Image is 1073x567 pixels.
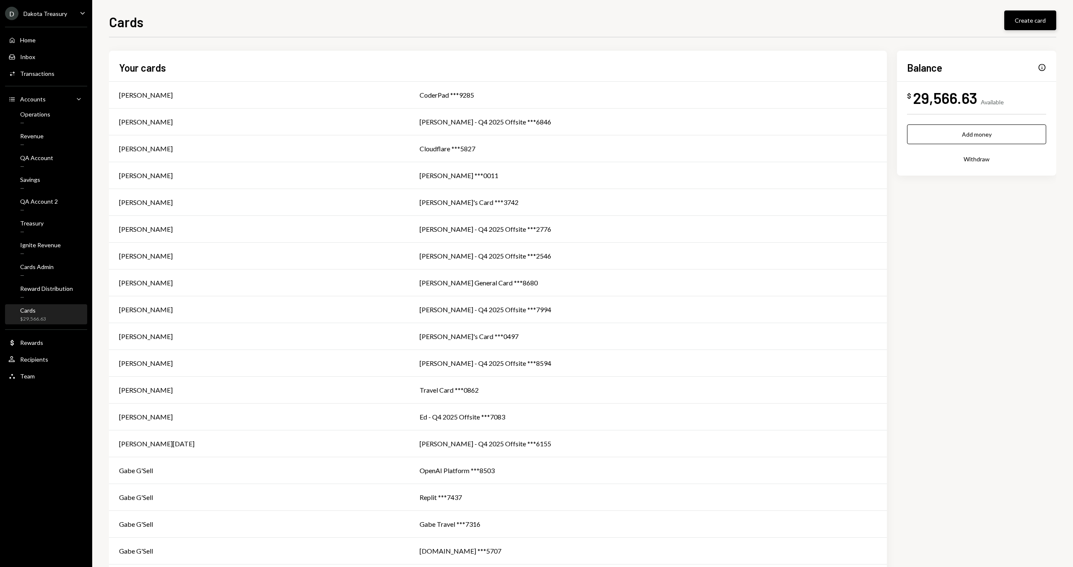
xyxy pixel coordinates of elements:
[5,91,87,106] a: Accounts
[20,220,44,227] div: Treasury
[119,331,173,342] div: [PERSON_NAME]
[119,197,173,207] div: [PERSON_NAME]
[5,108,87,128] a: Operations—
[5,49,87,64] a: Inbox
[420,439,877,449] div: [PERSON_NAME] - Q4 2025 Offsite ***6155
[20,163,53,170] div: —
[20,241,61,249] div: Ignite Revenue
[20,272,54,279] div: —
[20,294,73,301] div: —
[109,13,143,30] h1: Cards
[5,195,87,215] a: QA Account 2—
[119,519,153,529] div: Gabe G'Sell
[20,132,44,140] div: Revenue
[420,278,877,288] div: [PERSON_NAME] General Card ***8680
[981,98,1004,106] div: Available
[420,546,877,556] div: [DOMAIN_NAME] ***5707
[20,53,35,60] div: Inbox
[119,385,173,395] div: [PERSON_NAME]
[119,117,173,127] div: [PERSON_NAME]
[420,385,877,395] div: Travel Card ***0862
[20,176,40,183] div: Savings
[5,335,87,350] a: Rewards
[5,261,87,281] a: Cards Admin—
[20,96,46,103] div: Accounts
[907,124,1046,144] button: Add money
[20,250,61,257] div: —
[5,7,18,20] div: D
[5,239,87,259] a: Ignite Revenue—
[20,119,50,127] div: —
[20,263,54,270] div: Cards Admin
[20,141,44,148] div: —
[420,251,877,261] div: [PERSON_NAME] - Q4 2025 Offsite ***2546
[119,224,173,234] div: [PERSON_NAME]
[119,144,173,154] div: [PERSON_NAME]
[20,373,35,380] div: Team
[420,90,877,100] div: CoderPad ***9285
[420,305,877,315] div: [PERSON_NAME] - Q4 2025 Offsite ***7994
[420,144,877,154] div: Cloudflare ***5827
[5,32,87,47] a: Home
[119,305,173,315] div: [PERSON_NAME]
[420,519,877,529] div: Gabe Travel ***7316
[1004,10,1056,30] button: Create card
[20,307,46,314] div: Cards
[119,171,173,181] div: [PERSON_NAME]
[420,331,877,342] div: [PERSON_NAME]'s Card ***0497
[119,90,173,100] div: [PERSON_NAME]
[20,207,58,214] div: —
[420,197,877,207] div: [PERSON_NAME]'s Card ***3742
[5,173,87,194] a: Savings—
[5,66,87,81] a: Transactions
[20,198,58,205] div: QA Account 2
[119,358,173,368] div: [PERSON_NAME]
[20,70,54,77] div: Transactions
[20,285,73,292] div: Reward Distribution
[20,228,44,236] div: —
[119,251,173,261] div: [PERSON_NAME]
[119,546,153,556] div: Gabe G'Sell
[5,217,87,237] a: Treasury—
[420,224,877,234] div: [PERSON_NAME] - Q4 2025 Offsite ***2776
[907,61,942,75] h2: Balance
[119,439,194,449] div: [PERSON_NAME][DATE]
[420,171,877,181] div: [PERSON_NAME] ***0011
[23,10,67,17] div: Dakota Treasury
[420,358,877,368] div: [PERSON_NAME] - Q4 2025 Offsite ***8594
[119,61,166,75] h2: Your cards
[20,356,48,363] div: Recipients
[20,111,50,118] div: Operations
[5,282,87,303] a: Reward Distribution—
[420,412,877,422] div: Ed - Q4 2025 Offsite ***7083
[119,412,173,422] div: [PERSON_NAME]
[5,130,87,150] a: Revenue—
[5,304,87,324] a: Cards$29,566.63
[420,466,877,476] div: OpenAI Platform ***8503
[119,492,153,502] div: Gabe G'Sell
[5,152,87,172] a: QA Account—
[20,185,40,192] div: —
[20,154,53,161] div: QA Account
[20,316,46,323] div: $29,566.63
[5,352,87,367] a: Recipients
[119,278,173,288] div: [PERSON_NAME]
[20,339,43,346] div: Rewards
[119,466,153,476] div: Gabe G'Sell
[907,149,1046,169] button: Withdraw
[913,88,977,107] div: 29,566.63
[420,117,877,127] div: [PERSON_NAME] - Q4 2025 Offsite ***6846
[907,92,911,100] div: $
[20,36,36,44] div: Home
[5,368,87,383] a: Team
